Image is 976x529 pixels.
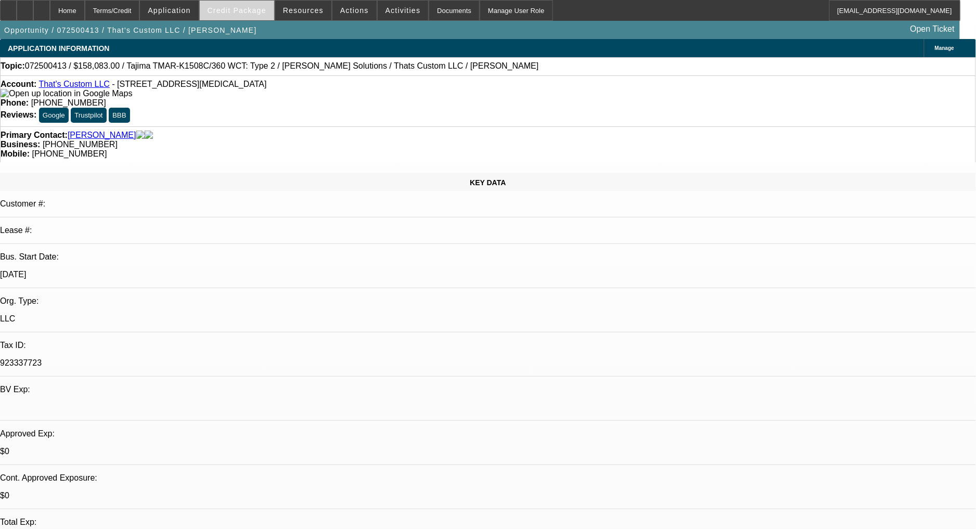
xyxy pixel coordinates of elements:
[378,1,429,20] button: Activities
[38,80,109,88] a: That's Custom LLC
[283,6,324,15] span: Resources
[386,6,421,15] span: Activities
[1,89,132,98] a: View Google Maps
[1,131,68,140] strong: Primary Contact:
[200,1,274,20] button: Credit Package
[1,98,29,107] strong: Phone:
[906,20,959,38] a: Open Ticket
[25,61,539,71] span: 072500413 / $158,083.00 / Tajima TMAR-K1508C/360 WCT: Type 2 / [PERSON_NAME] Solutions / Thats Cu...
[32,149,107,158] span: [PHONE_NUMBER]
[4,26,256,34] span: Opportunity / 072500413 / That's Custom LLC / [PERSON_NAME]
[39,108,69,123] button: Google
[43,140,118,149] span: [PHONE_NUMBER]
[275,1,331,20] button: Resources
[136,131,145,140] img: facebook-icon.png
[935,45,954,51] span: Manage
[71,108,106,123] button: Trustpilot
[1,61,25,71] strong: Topic:
[208,6,266,15] span: Credit Package
[1,80,36,88] strong: Account:
[31,98,106,107] span: [PHONE_NUMBER]
[8,44,109,53] span: APPLICATION INFORMATION
[148,6,190,15] span: Application
[1,140,40,149] strong: Business:
[68,131,136,140] a: [PERSON_NAME]
[109,108,130,123] button: BBB
[112,80,266,88] span: - [STREET_ADDRESS][MEDICAL_DATA]
[1,110,36,119] strong: Reviews:
[1,89,132,98] img: Open up location in Google Maps
[1,149,30,158] strong: Mobile:
[340,6,369,15] span: Actions
[145,131,153,140] img: linkedin-icon.png
[140,1,198,20] button: Application
[332,1,377,20] button: Actions
[470,178,506,187] span: KEY DATA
